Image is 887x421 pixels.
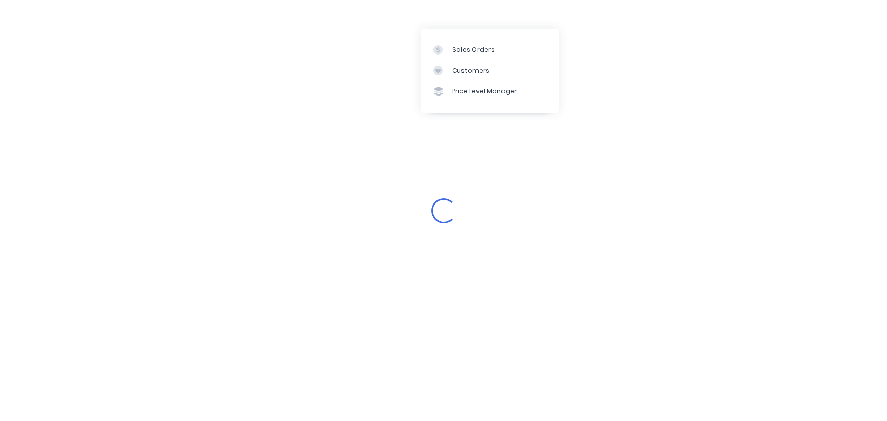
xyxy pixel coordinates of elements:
[421,39,559,60] a: Sales Orders
[421,81,559,102] a: Price Level Manager
[452,45,495,55] div: Sales Orders
[452,66,489,75] div: Customers
[452,87,517,96] div: Price Level Manager
[421,60,559,81] a: Customers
